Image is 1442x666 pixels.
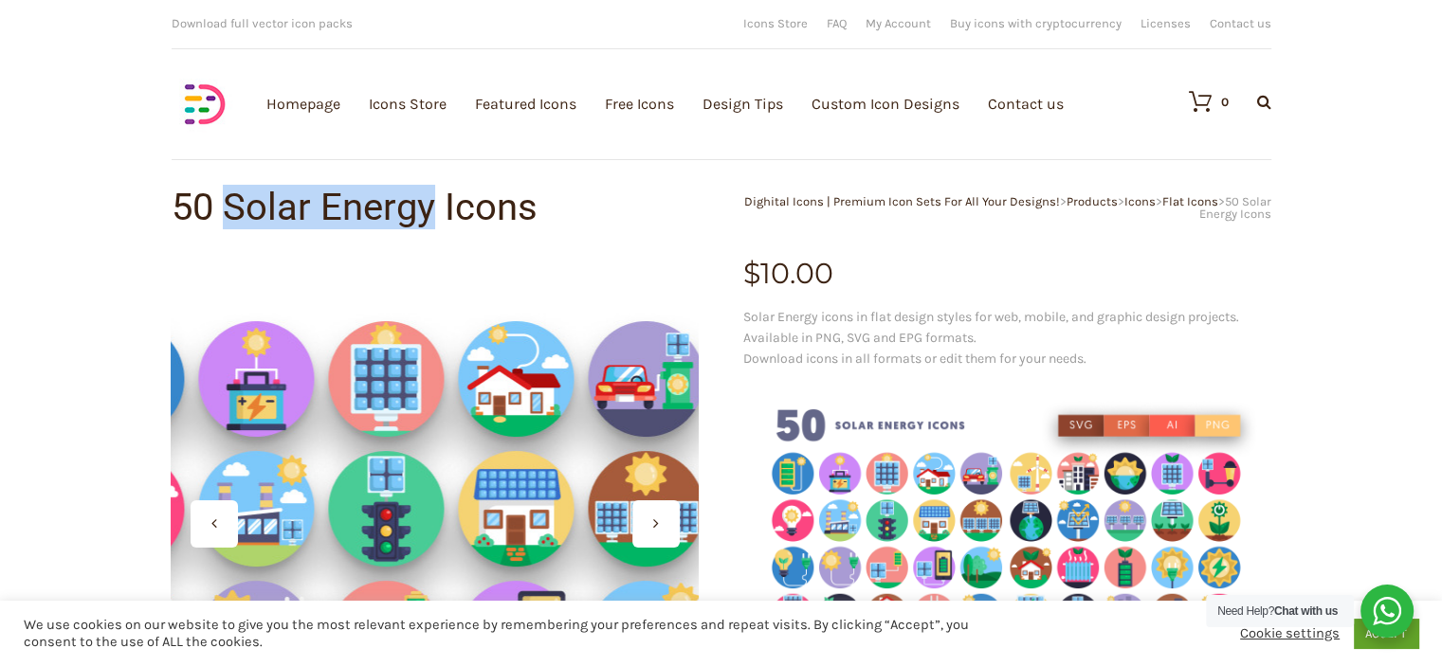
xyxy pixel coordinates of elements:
[1170,90,1229,113] a: 0
[1274,604,1338,618] strong: Chat with us
[1067,194,1118,208] a: Products
[1240,625,1340,642] a: Cookie settings
[1221,96,1229,108] div: 0
[743,256,760,291] span: $
[1141,17,1191,29] a: Licenses
[1217,604,1338,618] span: Need Help?
[866,17,931,29] a: My Account
[1210,17,1271,29] a: Contact us
[24,617,1000,651] div: We use cookies on our website to give you the most relevant experience by remembering your prefer...
[743,256,833,291] bdi: 10.00
[1162,194,1218,208] a: Flat Icons
[172,189,721,226] h1: 50 Solar Energy Icons
[743,307,1271,369] p: Solar Energy icons in flat design styles for web, mobile, and graphic design projects. Available ...
[1354,619,1418,648] a: ACCEPT
[743,17,808,29] a: Icons Store
[744,194,1060,208] a: Dighital Icons | Premium Icon Sets For All Your Designs!
[721,195,1271,220] div: > > > >
[827,17,847,29] a: FAQ
[1124,194,1156,208] a: Icons
[1199,194,1271,221] span: 50 Solar Energy Icons
[950,17,1122,29] a: Buy icons with cryptocurrency
[172,16,353,30] span: Download full vector icon packs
